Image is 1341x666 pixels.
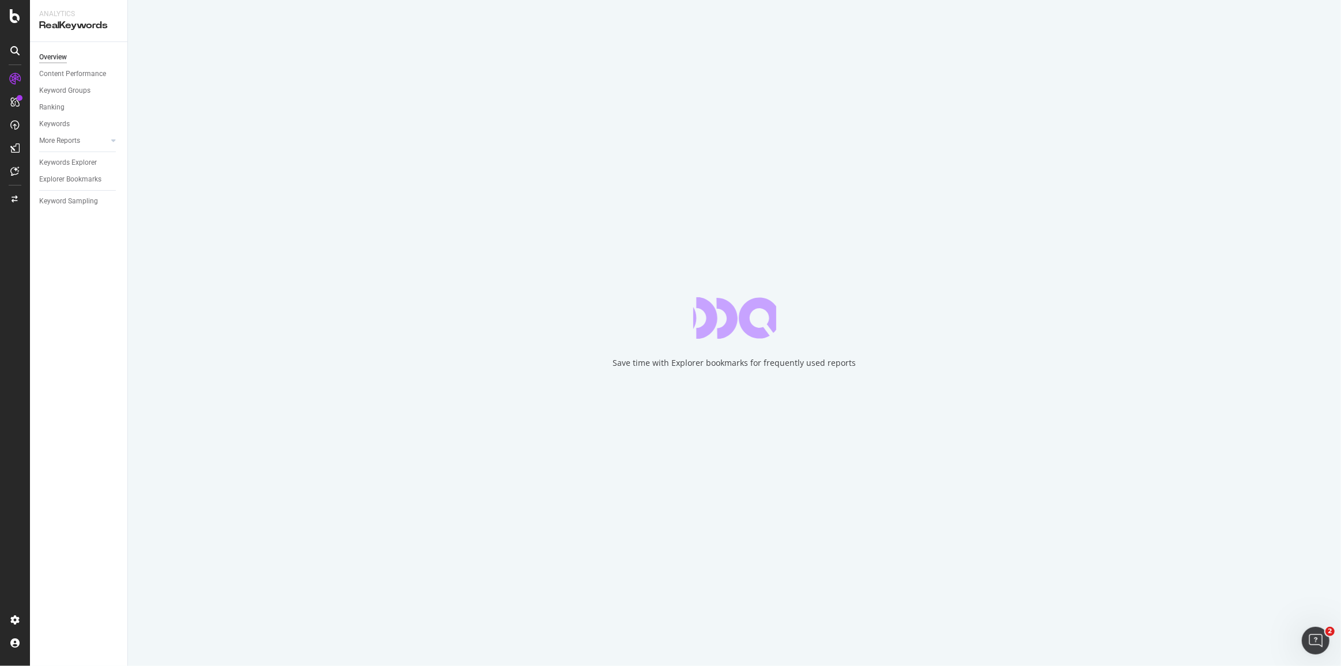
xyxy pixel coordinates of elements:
a: Content Performance [39,68,119,80]
a: More Reports [39,135,108,147]
span: 2 [1325,627,1335,636]
div: Ranking [39,101,65,113]
div: animation [693,297,776,339]
div: Keyword Groups [39,85,90,97]
a: Ranking [39,101,119,113]
div: Content Performance [39,68,106,80]
a: Keywords Explorer [39,157,119,169]
div: Keywords [39,118,70,130]
div: Overview [39,51,67,63]
div: Explorer Bookmarks [39,173,101,186]
div: Analytics [39,9,118,19]
div: Keyword Sampling [39,195,98,207]
div: More Reports [39,135,80,147]
a: Keyword Groups [39,85,119,97]
div: Keywords Explorer [39,157,97,169]
a: Overview [39,51,119,63]
div: RealKeywords [39,19,118,32]
a: Keywords [39,118,119,130]
a: Keyword Sampling [39,195,119,207]
div: Save time with Explorer bookmarks for frequently used reports [613,357,856,369]
a: Explorer Bookmarks [39,173,119,186]
iframe: Intercom live chat [1302,627,1329,654]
